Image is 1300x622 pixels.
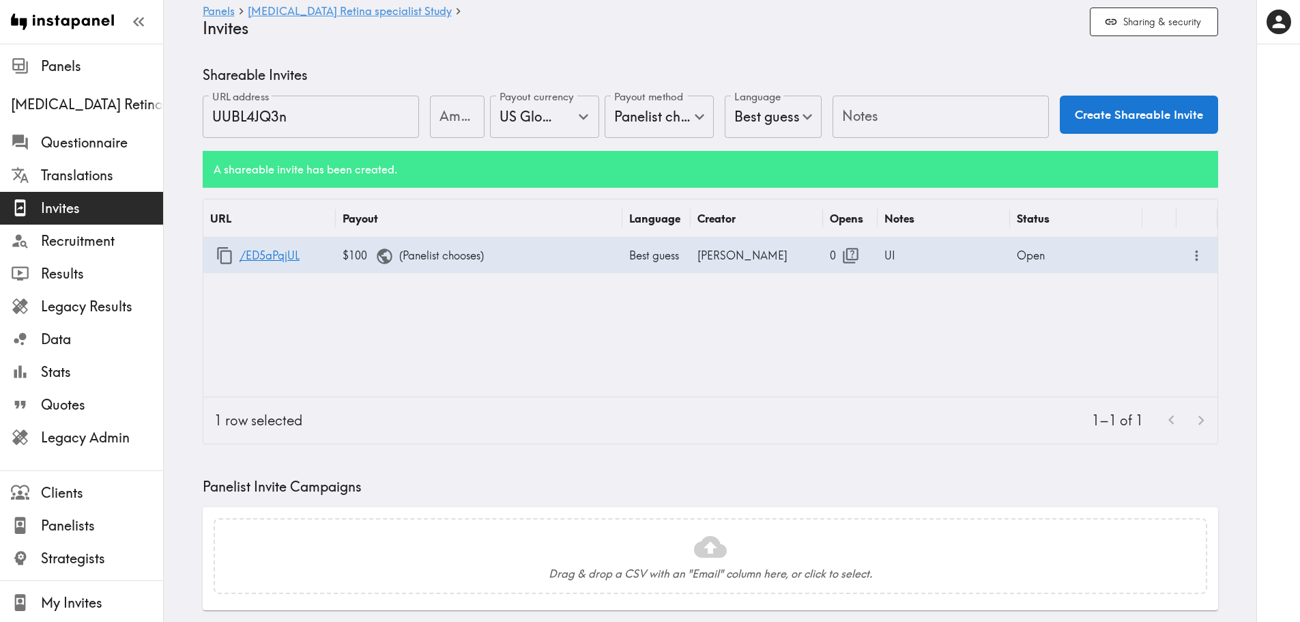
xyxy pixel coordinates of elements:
div: 0 [830,238,871,273]
span: Stats [41,363,163,382]
span: [MEDICAL_DATA] Retina specialist Study [11,95,163,114]
div: Panelist chooses [605,96,714,138]
span: Invites [41,199,163,218]
h5: Panelist Invite Campaigns [203,477,1218,496]
a: [MEDICAL_DATA] Retina specialist Study [248,5,452,18]
div: Status [1017,212,1050,225]
div: Best guess [622,238,691,273]
span: Results [41,264,163,283]
h5: Shareable Invites [203,66,1218,85]
span: Recruitment [41,231,163,251]
div: [PERSON_NAME] [691,238,823,273]
h4: Invites [203,18,1079,38]
div: URL [210,212,231,225]
p: 1–1 of 1 [1092,411,1143,430]
button: Sharing & security [1090,8,1218,37]
span: Legacy Results [41,297,163,316]
span: Quotes [41,395,163,414]
div: Notes [884,212,914,225]
div: Creator [697,212,736,225]
span: Panels [41,57,163,76]
div: Payout [343,212,378,225]
h6: A shareable invite has been created. [214,162,1207,177]
span: Translations [41,166,163,185]
h6: Drag & drop a CSV with an "Email" column here, or click to select. [549,566,872,581]
label: URL address [212,89,270,104]
span: Panelists [41,516,163,535]
div: Best guess [725,96,822,138]
button: Open [573,106,594,127]
a: /ED5aPqjUL [240,238,300,273]
button: more [1185,244,1208,267]
div: 1 row selected [214,411,302,430]
div: Opens [830,212,863,225]
label: Payout currency [500,89,574,104]
span: Legacy Admin [41,428,163,447]
div: UI [878,238,1010,273]
span: Clients [41,483,163,503]
label: Payout method [614,89,683,104]
div: ( Panelist chooses ) [336,238,622,273]
label: Language [734,89,781,104]
a: Panels [203,5,235,18]
div: Macular Telangiectasia Retina specialist Study [11,95,163,114]
span: My Invites [41,593,163,612]
div: Language [629,212,680,225]
button: Create Shareable Invite [1060,96,1218,134]
span: Strategists [41,549,163,568]
div: Open [1010,238,1142,273]
span: $100 [343,249,399,262]
span: Data [41,330,163,349]
span: Questionnaire [41,133,163,152]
